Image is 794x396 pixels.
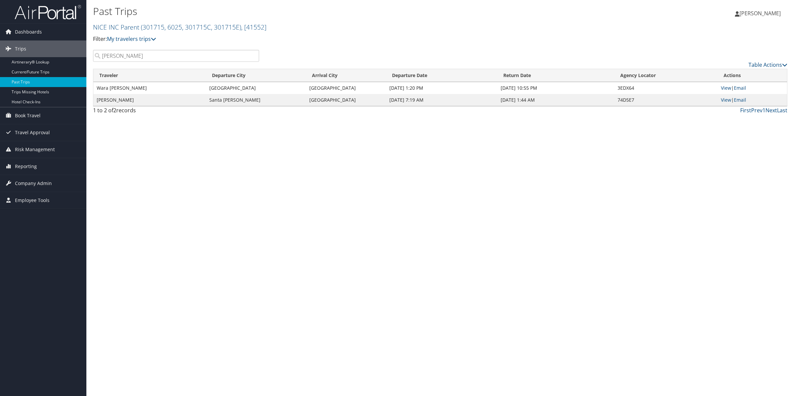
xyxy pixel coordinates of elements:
span: Employee Tools [15,192,50,209]
input: Search Traveler or Arrival City [93,50,259,62]
span: [PERSON_NAME] [740,10,781,17]
span: Company Admin [15,175,52,192]
h1: Past Trips [93,4,556,18]
a: Email [734,85,746,91]
td: Santa [PERSON_NAME] [206,94,306,106]
span: Dashboards [15,24,42,40]
img: airportal-logo.png [15,4,81,20]
span: Risk Management [15,141,55,158]
a: First [740,107,751,114]
span: Trips [15,41,26,57]
a: My travelers trips [107,35,156,43]
th: Return Date: activate to sort column ascending [497,69,614,82]
span: ( 301715, 6025, 301715C, 301715E ) [141,23,241,32]
td: [DATE] 7:19 AM [386,94,498,106]
p: Filter: [93,35,556,44]
td: Wara [PERSON_NAME] [93,82,206,94]
span: Book Travel [15,107,41,124]
td: [GEOGRAPHIC_DATA] [206,82,306,94]
th: Arrival City: activate to sort column ascending [306,69,386,82]
td: [PERSON_NAME] [93,94,206,106]
td: | [718,94,787,106]
div: 1 to 2 of records [93,106,259,118]
td: 3EDX64 [614,82,718,94]
a: Next [765,107,777,114]
td: [GEOGRAPHIC_DATA] [306,94,386,106]
th: Departure City: activate to sort column ascending [206,69,306,82]
a: NICE INC Parent [93,23,266,32]
a: View [721,97,731,103]
th: Actions [718,69,787,82]
a: 1 [762,107,765,114]
a: Prev [751,107,762,114]
th: Agency Locator: activate to sort column ascending [614,69,718,82]
a: View [721,85,731,91]
th: Traveler: activate to sort column ascending [93,69,206,82]
td: [DATE] 10:55 PM [497,82,614,94]
a: [PERSON_NAME] [735,3,787,23]
span: , [ 41552 ] [241,23,266,32]
td: [GEOGRAPHIC_DATA] [306,82,386,94]
td: | [718,82,787,94]
a: Table Actions [748,61,787,68]
a: Email [734,97,746,103]
a: Last [777,107,787,114]
th: Departure Date: activate to sort column ascending [386,69,498,82]
span: Travel Approval [15,124,50,141]
td: [DATE] 1:44 AM [497,94,614,106]
td: 74D5E7 [614,94,718,106]
span: 2 [113,107,116,114]
span: Reporting [15,158,37,175]
td: [DATE] 1:20 PM [386,82,498,94]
